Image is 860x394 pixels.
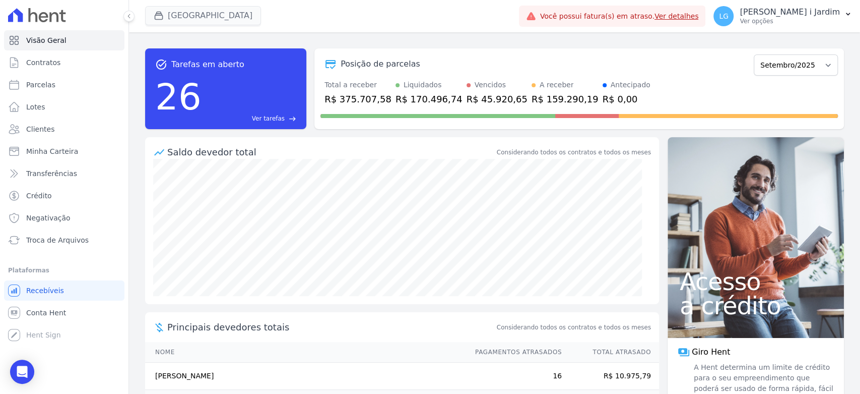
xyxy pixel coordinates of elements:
[26,80,55,90] span: Parcelas
[4,141,124,161] a: Minha Carteira
[740,7,840,17] p: [PERSON_NAME] i Jardim
[4,303,124,323] a: Conta Hent
[705,2,860,30] button: LG [PERSON_NAME] i Jardim Ver opções
[4,30,124,50] a: Visão Geral
[562,342,659,363] th: Total Atrasado
[26,124,54,134] span: Clientes
[155,71,202,123] div: 26
[171,59,244,71] span: Tarefas em aberto
[4,230,124,250] a: Troca de Arquivos
[740,17,840,25] p: Ver opções
[540,11,699,22] span: Você possui fatura(s) em atraso.
[562,363,659,390] td: R$ 10.975,79
[324,80,391,90] div: Total a receber
[467,92,527,106] div: R$ 45.920,65
[167,320,495,334] span: Principais devedores totais
[341,58,420,70] div: Posição de parcelas
[26,58,60,68] span: Contratos
[206,114,296,123] a: Ver tarefas east
[145,342,466,363] th: Nome
[26,213,71,223] span: Negativação
[466,363,562,390] td: 16
[26,191,52,201] span: Crédito
[26,286,64,296] span: Recebíveis
[680,294,832,318] span: a crédito
[289,115,296,123] span: east
[26,308,66,318] span: Conta Hent
[4,75,124,95] a: Parcelas
[4,163,124,184] a: Transferências
[497,148,651,157] div: Considerando todos os contratos e todos os meses
[4,52,124,73] a: Contratos
[26,235,89,245] span: Troca de Arquivos
[4,186,124,206] a: Crédito
[466,342,562,363] th: Pagamentos Atrasados
[26,102,45,112] span: Lotes
[692,346,730,358] span: Giro Hent
[145,6,261,25] button: [GEOGRAPHIC_DATA]
[26,35,67,45] span: Visão Geral
[404,80,442,90] div: Liquidados
[395,92,462,106] div: R$ 170.496,74
[10,360,34,384] div: Open Intercom Messenger
[8,264,120,276] div: Plataformas
[4,97,124,117] a: Lotes
[4,119,124,139] a: Clientes
[4,280,124,301] a: Recebíveis
[4,208,124,228] a: Negativação
[145,363,466,390] td: [PERSON_NAME]
[155,59,167,71] span: task_alt
[475,80,506,90] div: Vencidos
[603,92,650,106] div: R$ 0,00
[324,92,391,106] div: R$ 375.707,58
[680,269,832,294] span: Acesso
[611,80,650,90] div: Antecipado
[540,80,574,90] div: A receber
[252,114,285,123] span: Ver tarefas
[167,145,495,159] div: Saldo devedor total
[497,323,651,332] span: Considerando todos os contratos e todos os meses
[654,12,699,20] a: Ver detalhes
[26,168,77,179] span: Transferências
[719,13,729,20] span: LG
[26,146,78,156] span: Minha Carteira
[532,92,599,106] div: R$ 159.290,19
